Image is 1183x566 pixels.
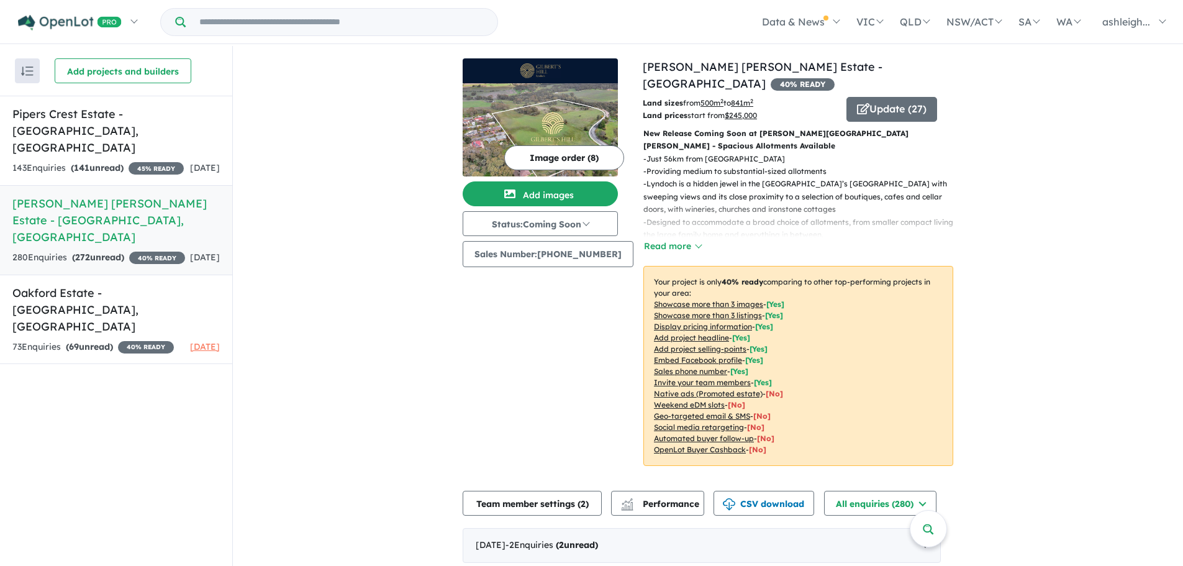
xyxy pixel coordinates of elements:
b: Land sizes [643,98,683,107]
h5: Pipers Crest Estate - [GEOGRAPHIC_DATA] , [GEOGRAPHIC_DATA] [12,106,220,156]
button: CSV download [714,491,814,516]
span: 40 % READY [129,252,185,264]
u: Add project headline [654,333,729,342]
span: [No] [766,389,783,398]
span: [No] [749,445,766,454]
span: [No] [728,400,745,409]
a: Gilbert's Hill Estate - Lyndoch LogoGilbert's Hill Estate - Lyndoch [463,58,618,176]
h5: Oakford Estate - [GEOGRAPHIC_DATA] , [GEOGRAPHIC_DATA] [12,285,220,335]
span: [ Yes ] [754,378,772,387]
u: Sales phone number [654,367,727,376]
strong: ( unread) [66,341,113,352]
span: 40 % READY [771,78,835,91]
u: Automated buyer follow-up [654,434,754,443]
span: [ Yes ] [732,333,750,342]
span: 2 [559,539,564,550]
span: 272 [75,252,90,263]
span: 40 % READY [118,341,174,354]
span: [ Yes ] [766,299,784,309]
u: Social media retargeting [654,422,744,432]
u: OpenLot Buyer Cashback [654,445,746,454]
u: Invite your team members [654,378,751,387]
button: Sales Number:[PHONE_NUMBER] [463,241,633,267]
button: Performance [611,491,704,516]
u: Add project selling-points [654,344,746,354]
u: 841 m [731,98,753,107]
strong: ( unread) [71,162,124,173]
sup: 2 [750,98,753,104]
span: 2 [581,498,586,509]
span: [DATE] [190,162,220,173]
span: [ Yes ] [745,355,763,365]
strong: ( unread) [556,539,598,550]
u: Weekend eDM slots [654,400,725,409]
p: - Designed to accommodate a broad choice of allotments, from smaller compact living to the large ... [643,216,963,242]
img: bar-chart.svg [621,502,633,510]
p: - Providing medium to substantial-sized allotments [643,165,963,178]
span: [No] [747,422,764,432]
p: Your project is only comparing to other top-performing projects in your area: - - - - - - - - - -... [643,266,953,466]
span: Performance [623,498,699,509]
button: Team member settings (2) [463,491,602,516]
span: [No] [753,411,771,421]
span: 45 % READY [129,162,184,175]
img: sort.svg [21,66,34,76]
button: Add images [463,181,618,206]
span: [DATE] [190,252,220,263]
a: [PERSON_NAME] [PERSON_NAME] Estate - [GEOGRAPHIC_DATA] [643,60,882,91]
img: download icon [723,498,735,511]
span: [ Yes ] [765,311,783,320]
u: Display pricing information [654,322,752,331]
h5: [PERSON_NAME] [PERSON_NAME] Estate - [GEOGRAPHIC_DATA] , [GEOGRAPHIC_DATA] [12,195,220,245]
span: to [723,98,753,107]
sup: 2 [720,98,723,104]
div: 143 Enquir ies [12,161,184,176]
button: Status:Coming Soon [463,211,618,236]
img: Gilbert's Hill Estate - Lyndoch [463,83,618,176]
img: Gilbert's Hill Estate - Lyndoch Logo [468,63,613,78]
p: New Release Coming Soon at [PERSON_NAME][GEOGRAPHIC_DATA][PERSON_NAME] - Spacious Allotments Avai... [643,127,953,153]
u: Geo-targeted email & SMS [654,411,750,421]
img: Openlot PRO Logo White [18,15,122,30]
u: 500 m [700,98,723,107]
strong: ( unread) [72,252,124,263]
u: $ 245,000 [725,111,757,120]
span: [No] [757,434,774,443]
span: - 2 Enquir ies [505,539,598,550]
p: from [643,97,837,109]
button: Image order (8) [504,145,624,170]
span: [ Yes ] [755,322,773,331]
p: - Lyndoch is a hidden jewel in the [GEOGRAPHIC_DATA]’s [GEOGRAPHIC_DATA] with sweeping views and ... [643,178,963,216]
div: [DATE] [463,528,941,563]
button: Update (27) [846,97,937,122]
button: Add projects and builders [55,58,191,83]
b: Land prices [643,111,687,120]
span: [ Yes ] [730,367,748,376]
p: start from [643,109,837,122]
button: All enquiries (280) [824,491,936,516]
span: [DATE] [190,341,220,352]
input: Try estate name, suburb, builder or developer [188,9,495,35]
u: Showcase more than 3 images [654,299,763,309]
u: Showcase more than 3 listings [654,311,762,320]
span: 141 [74,162,89,173]
span: [ Yes ] [750,344,768,354]
div: 280 Enquir ies [12,250,185,265]
img: line-chart.svg [622,498,633,505]
b: 40 % ready [722,277,763,286]
div: 73 Enquir ies [12,340,174,355]
span: ashleigh... [1102,16,1150,28]
span: 69 [69,341,79,352]
u: Embed Facebook profile [654,355,742,365]
p: - Just 56km from [GEOGRAPHIC_DATA] [643,153,963,165]
u: Native ads (Promoted estate) [654,389,763,398]
button: Read more [643,239,702,253]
